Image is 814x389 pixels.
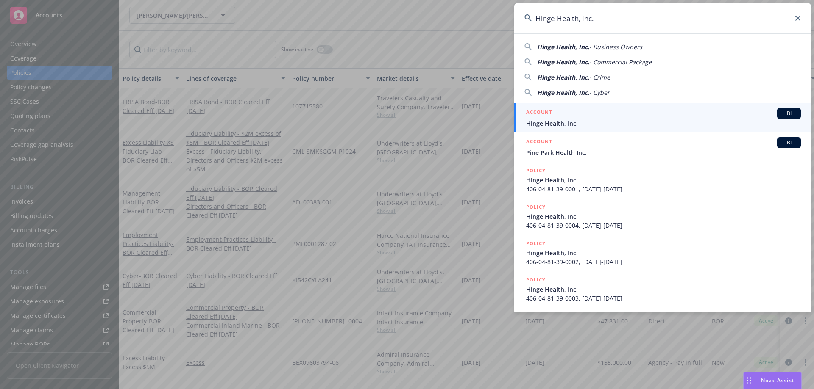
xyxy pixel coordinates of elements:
a: POLICYHinge Health, Inc.406-04-81-39-0003, [DATE]-[DATE] [514,271,811,307]
button: Nova Assist [743,372,802,389]
span: BI [781,110,797,117]
h5: POLICY [526,276,546,284]
h5: ACCOUNT [526,137,552,147]
h5: POLICY [526,166,546,175]
a: ACCOUNTBIHinge Health, Inc. [514,103,811,132]
a: POLICYHinge Health, Inc.406-04-81-39-0001, [DATE]-[DATE] [514,162,811,198]
span: 406-04-81-39-0003, [DATE]-[DATE] [526,294,801,303]
span: Hinge Health, Inc. [537,58,589,66]
span: Hinge Health, Inc. [526,119,801,128]
h5: POLICY [526,239,546,248]
span: - Crime [589,73,610,81]
span: - Cyber [589,88,610,97]
h5: POLICY [526,312,546,320]
h5: POLICY [526,203,546,211]
a: ACCOUNTBIPine Park Health Inc. [514,132,811,162]
h5: ACCOUNT [526,108,552,118]
span: 406-04-81-39-0002, [DATE]-[DATE] [526,257,801,266]
span: - Business Owners [589,43,642,51]
div: Drag to move [744,372,754,389]
span: - Commercial Package [589,58,652,66]
span: Hinge Health, Inc. [526,212,801,221]
span: Hinge Health, Inc. [537,88,589,97]
span: Hinge Health, Inc. [537,43,589,51]
a: POLICYHinge Health, Inc.406-04-81-39-0004, [DATE]-[DATE] [514,198,811,235]
span: BI [781,139,797,146]
span: 406-04-81-39-0001, [DATE]-[DATE] [526,185,801,193]
a: POLICY [514,307,811,344]
span: Hinge Health, Inc. [526,176,801,185]
span: 406-04-81-39-0004, [DATE]-[DATE] [526,221,801,230]
span: Hinge Health, Inc. [526,285,801,294]
span: Nova Assist [761,377,794,384]
input: Search... [514,3,811,33]
span: Hinge Health, Inc. [526,248,801,257]
span: Hinge Health, Inc. [537,73,589,81]
a: POLICYHinge Health, Inc.406-04-81-39-0002, [DATE]-[DATE] [514,235,811,271]
span: Pine Park Health Inc. [526,148,801,157]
